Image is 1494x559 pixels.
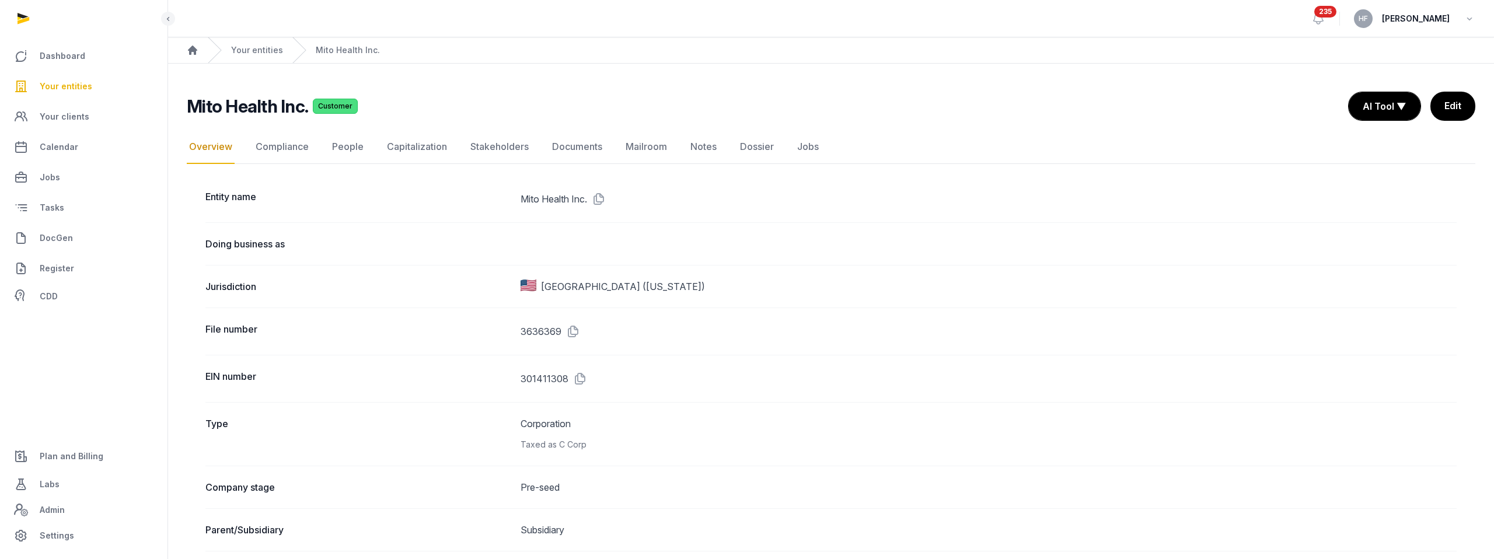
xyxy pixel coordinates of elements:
[9,103,158,131] a: Your clients
[1430,92,1475,121] a: Edit
[521,369,1457,388] dd: 301411308
[1349,92,1420,120] button: AI Tool ▼
[205,190,511,208] dt: Entity name
[40,261,74,275] span: Register
[205,480,511,494] dt: Company stage
[205,322,511,341] dt: File number
[40,140,78,154] span: Calendar
[521,322,1457,341] dd: 3636369
[1359,15,1368,22] span: HF
[40,449,103,463] span: Plan and Billing
[187,130,1475,164] nav: Tabs
[40,503,65,517] span: Admin
[1314,6,1336,18] span: 235
[9,194,158,222] a: Tasks
[40,110,89,124] span: Your clients
[40,170,60,184] span: Jobs
[40,201,64,215] span: Tasks
[9,72,158,100] a: Your entities
[231,44,283,56] a: Your entities
[521,417,1457,452] dd: Corporation
[1382,12,1450,26] span: [PERSON_NAME]
[330,130,366,164] a: People
[550,130,605,164] a: Documents
[521,190,1457,208] dd: Mito Health Inc.
[205,523,511,537] dt: Parent/Subsidiary
[521,438,1457,452] div: Taxed as C Corp
[316,44,380,56] a: Mito Health Inc.
[205,369,511,388] dt: EIN number
[9,470,158,498] a: Labs
[9,285,158,308] a: CDD
[205,237,511,251] dt: Doing business as
[205,279,511,294] dt: Jurisdiction
[9,42,158,70] a: Dashboard
[9,163,158,191] a: Jobs
[385,130,449,164] a: Capitalization
[521,523,1457,537] dd: Subsidiary
[541,279,705,294] span: [GEOGRAPHIC_DATA] ([US_STATE])
[9,254,158,282] a: Register
[9,498,158,522] a: Admin
[1354,9,1373,28] button: HF
[9,442,158,470] a: Plan and Billing
[40,289,58,303] span: CDD
[187,130,235,164] a: Overview
[521,480,1457,494] dd: Pre-seed
[205,417,511,452] dt: Type
[623,130,669,164] a: Mailroom
[313,99,358,114] span: Customer
[468,130,531,164] a: Stakeholders
[9,224,158,252] a: DocGen
[168,37,1494,64] nav: Breadcrumb
[738,130,776,164] a: Dossier
[40,49,85,63] span: Dashboard
[253,130,311,164] a: Compliance
[187,96,308,117] h2: Mito Health Inc.
[40,79,92,93] span: Your entities
[795,130,821,164] a: Jobs
[40,529,74,543] span: Settings
[9,133,158,161] a: Calendar
[40,231,73,245] span: DocGen
[9,522,158,550] a: Settings
[40,477,60,491] span: Labs
[688,130,719,164] a: Notes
